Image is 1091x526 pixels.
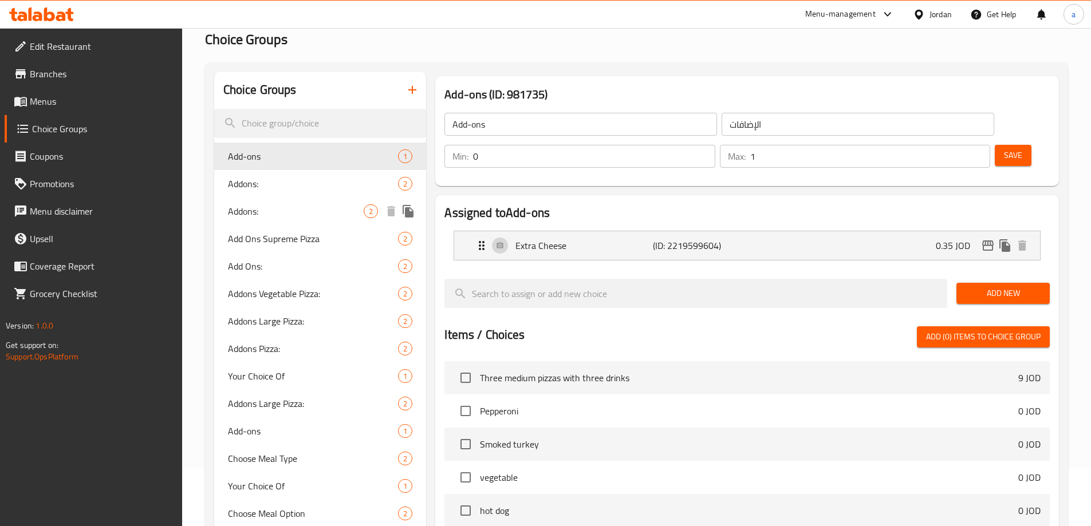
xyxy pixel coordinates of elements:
[228,479,399,493] span: Your Choice Of
[398,287,412,300] div: Choices
[214,143,427,170] div: Add-ons1
[223,81,297,98] h2: Choice Groups
[398,149,412,163] div: Choices
[383,203,400,220] button: delete
[5,170,182,197] a: Promotions
[5,88,182,115] a: Menus
[398,314,412,328] div: Choices
[30,287,173,300] span: Grocery Checklist
[228,149,399,163] span: Add-ons
[36,318,53,333] span: 1.0.0
[399,288,412,299] span: 2
[228,287,399,300] span: Addons Vegetable Pizza:
[444,279,947,308] input: search
[30,67,173,81] span: Branches
[454,399,478,423] span: Select choice
[228,452,399,465] span: Choose Meal Type
[936,239,979,252] p: 0.35 JOD
[228,314,399,328] span: Addons Large Pizza:
[399,179,412,189] span: 2
[444,326,525,343] h2: Items / Choices
[929,8,952,21] div: Jordan
[1014,237,1031,254] button: delete
[364,206,377,217] span: 2
[228,397,399,410] span: Addons Large Pizza:
[5,60,182,88] a: Branches
[444,226,1050,265] li: Expand
[214,109,427,138] input: search
[805,7,876,21] div: Menu-management
[214,472,427,500] div: Your Choice Of1
[1018,470,1041,484] p: 0 JOD
[400,203,417,220] button: duplicate
[5,33,182,60] a: Edit Restaurant
[979,237,997,254] button: edit
[1004,148,1022,163] span: Save
[398,369,412,383] div: Choices
[480,404,1018,418] span: Pepperoni
[926,330,1041,344] span: Add (0) items to choice group
[399,481,412,492] span: 1
[5,115,182,143] a: Choice Groups
[399,508,412,519] span: 2
[398,507,412,520] div: Choices
[205,26,287,52] span: Choice Groups
[5,143,182,170] a: Coupons
[228,424,399,438] span: Add-ons
[214,225,427,252] div: Add Ons Supreme Pizza2
[5,197,182,225] a: Menu disclaimer
[30,94,173,108] span: Menus
[214,335,427,362] div: Addons Pizza:2
[444,85,1050,104] h3: Add-ons (ID: 981735)
[454,231,1040,260] div: Expand
[1072,8,1076,21] span: a
[5,252,182,280] a: Coverage Report
[399,261,412,272] span: 2
[214,170,427,197] div: Addons:2
[6,349,78,364] a: Support.OpsPlatform
[228,204,364,218] span: Addons:
[30,39,173,53] span: Edit Restaurant
[228,507,399,520] span: Choose Meal Option
[454,366,478,390] span: Select choice
[228,369,399,383] span: Your Choice Of
[398,259,412,273] div: Choices
[398,232,412,246] div: Choices
[398,177,412,191] div: Choices
[399,453,412,464] span: 2
[515,239,652,252] p: Extra Cheese
[444,204,1050,222] h2: Assigned to Add-ons
[480,437,1018,451] span: Smoked turkey
[228,177,399,191] span: Addons:
[30,232,173,246] span: Upsell
[399,426,412,437] span: 1
[728,149,746,163] p: Max:
[398,479,412,493] div: Choices
[398,452,412,465] div: Choices
[214,252,427,280] div: Add Ons:2
[214,445,427,472] div: Choose Meal Type2
[917,326,1050,347] button: Add (0) items to choice group
[1018,437,1041,451] p: 0 JOD
[5,280,182,307] a: Grocery Checklist
[30,149,173,163] span: Coupons
[995,145,1031,166] button: Save
[214,390,427,417] div: Addons Large Pizza:2
[1018,504,1041,517] p: 0 JOD
[1018,404,1041,418] p: 0 JOD
[480,504,1018,517] span: hot dog
[6,338,58,353] span: Get support on:
[214,362,427,390] div: Your Choice Of1
[398,342,412,355] div: Choices
[398,397,412,410] div: Choices
[966,286,1041,300] span: Add New
[228,342,399,355] span: Addons Pizza:
[452,149,468,163] p: Min:
[399,371,412,382] span: 1
[30,204,173,218] span: Menu disclaimer
[454,432,478,456] span: Select choice
[480,470,1018,484] span: vegetable
[214,307,427,335] div: Addons Large Pizza:2
[5,225,182,252] a: Upsell
[30,177,173,191] span: Promotions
